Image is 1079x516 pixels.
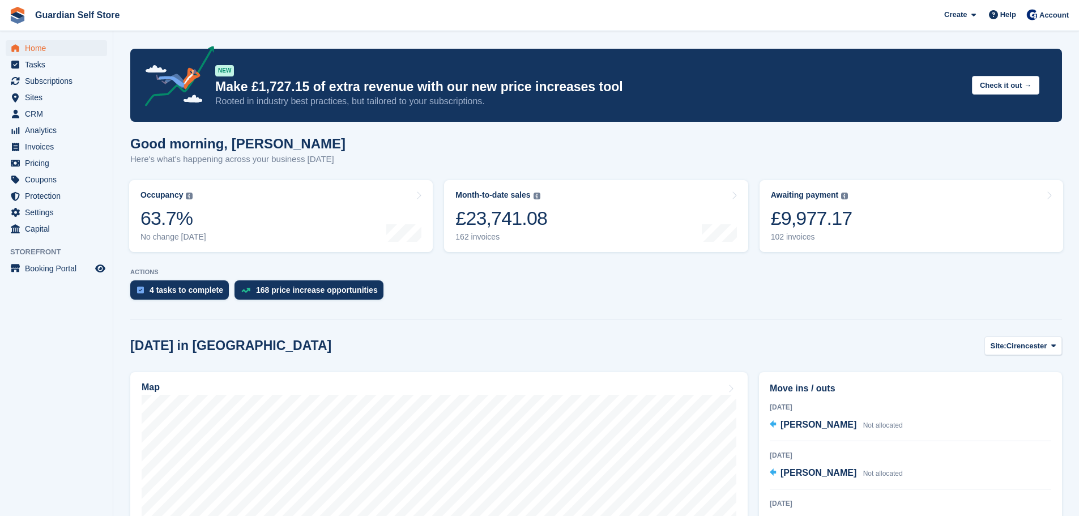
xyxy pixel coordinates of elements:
[6,172,107,187] a: menu
[863,421,903,429] span: Not allocated
[6,122,107,138] a: menu
[215,79,963,95] p: Make £1,727.15 of extra revenue with our new price increases tool
[455,190,530,200] div: Month-to-date sales
[6,40,107,56] a: menu
[256,285,378,295] div: 168 price increase opportunities
[534,193,540,199] img: icon-info-grey-7440780725fd019a000dd9b08b2336e03edf1995a4989e88bcd33f0948082b44.svg
[130,136,346,151] h1: Good morning, [PERSON_NAME]
[130,268,1062,276] p: ACTIONS
[25,172,93,187] span: Coupons
[10,246,113,258] span: Storefront
[770,418,903,433] a: [PERSON_NAME] Not allocated
[9,7,26,24] img: stora-icon-8386f47178a22dfd0bd8f6a31ec36ba5ce8667c1dd55bd0f319d3a0aa187defe.svg
[150,285,223,295] div: 4 tasks to complete
[135,46,215,110] img: price-adjustments-announcement-icon-8257ccfd72463d97f412b2fc003d46551f7dbcb40ab6d574587a9cd5c0d94...
[770,466,903,481] a: [PERSON_NAME] Not allocated
[25,221,93,237] span: Capital
[186,193,193,199] img: icon-info-grey-7440780725fd019a000dd9b08b2336e03edf1995a4989e88bcd33f0948082b44.svg
[215,65,234,76] div: NEW
[25,73,93,89] span: Subscriptions
[444,180,748,252] a: Month-to-date sales £23,741.08 162 invoices
[140,232,206,242] div: No change [DATE]
[1026,9,1038,20] img: Tom Scott
[991,340,1007,352] span: Site:
[770,450,1051,460] div: [DATE]
[130,153,346,166] p: Here's what's happening across your business [DATE]
[770,382,1051,395] h2: Move ins / outs
[93,262,107,275] a: Preview store
[6,221,107,237] a: menu
[1039,10,1069,21] span: Account
[130,280,234,305] a: 4 tasks to complete
[6,188,107,204] a: menu
[142,382,160,393] h2: Map
[25,261,93,276] span: Booking Portal
[1000,9,1016,20] span: Help
[6,106,107,122] a: menu
[760,180,1063,252] a: Awaiting payment £9,977.17 102 invoices
[944,9,967,20] span: Create
[455,232,547,242] div: 162 invoices
[972,76,1039,95] button: Check it out →
[771,232,852,242] div: 102 invoices
[241,288,250,293] img: price_increase_opportunities-93ffe204e8149a01c8c9dc8f82e8f89637d9d84a8eef4429ea346261dce0b2c0.svg
[6,73,107,89] a: menu
[770,498,1051,509] div: [DATE]
[6,89,107,105] a: menu
[6,204,107,220] a: menu
[140,207,206,230] div: 63.7%
[25,155,93,171] span: Pricing
[841,193,848,199] img: icon-info-grey-7440780725fd019a000dd9b08b2336e03edf1995a4989e88bcd33f0948082b44.svg
[25,122,93,138] span: Analytics
[781,420,856,429] span: [PERSON_NAME]
[25,188,93,204] span: Protection
[6,139,107,155] a: menu
[31,6,124,24] a: Guardian Self Store
[6,155,107,171] a: menu
[25,57,93,73] span: Tasks
[129,180,433,252] a: Occupancy 63.7% No change [DATE]
[863,470,903,477] span: Not allocated
[25,40,93,56] span: Home
[25,139,93,155] span: Invoices
[6,261,107,276] a: menu
[771,207,852,230] div: £9,977.17
[137,287,144,293] img: task-75834270c22a3079a89374b754ae025e5fb1db73e45f91037f5363f120a921f8.svg
[770,402,1051,412] div: [DATE]
[130,338,331,353] h2: [DATE] in [GEOGRAPHIC_DATA]
[984,336,1062,355] button: Site: Cirencester
[234,280,389,305] a: 168 price increase opportunities
[6,57,107,73] a: menu
[25,89,93,105] span: Sites
[140,190,183,200] div: Occupancy
[1007,340,1047,352] span: Cirencester
[781,468,856,477] span: [PERSON_NAME]
[455,207,547,230] div: £23,741.08
[771,190,839,200] div: Awaiting payment
[25,204,93,220] span: Settings
[215,95,963,108] p: Rooted in industry best practices, but tailored to your subscriptions.
[25,106,93,122] span: CRM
